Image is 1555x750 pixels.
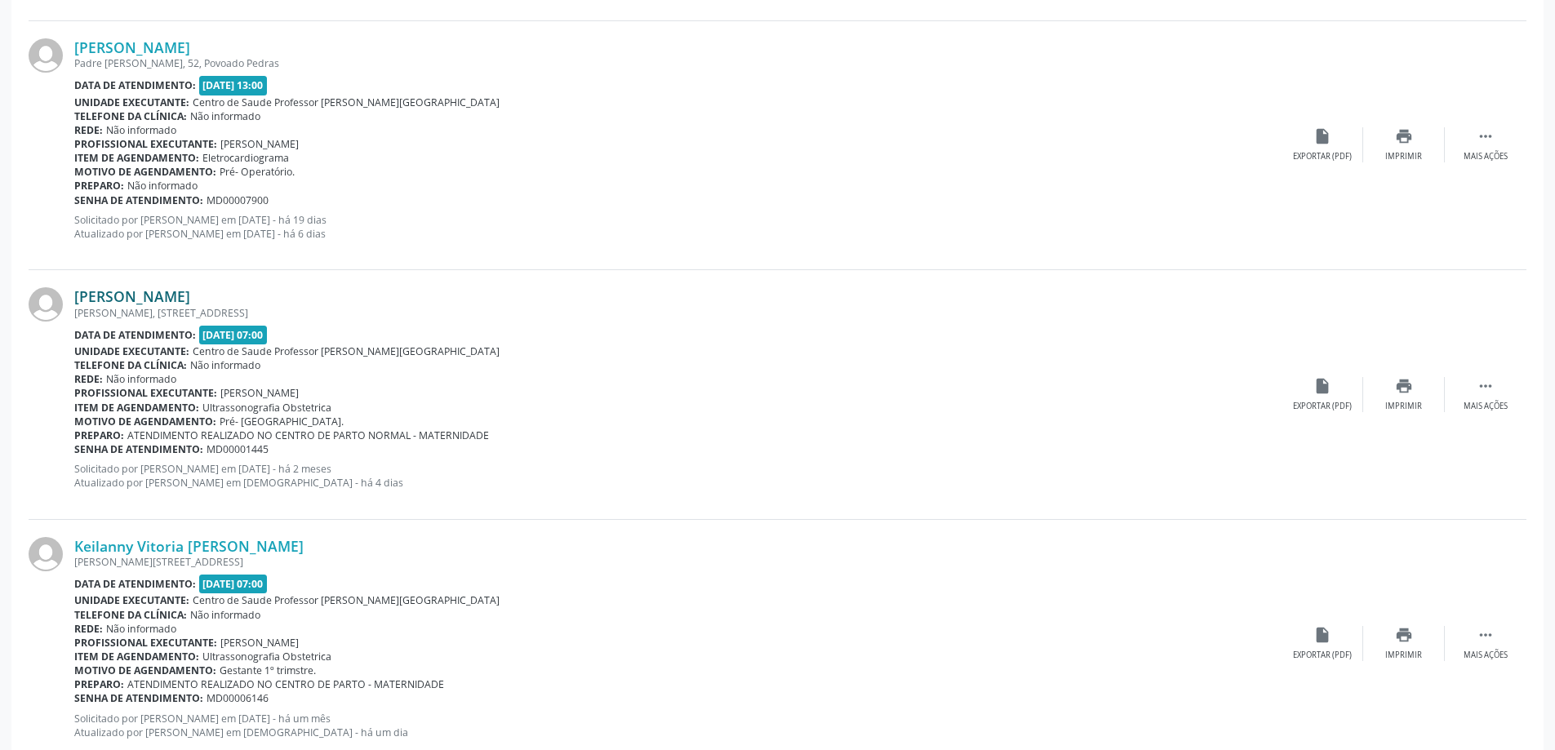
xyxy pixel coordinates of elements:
[127,677,444,691] span: ATENDIMENTO REALIZADO NO CENTRO DE PARTO - MATERNIDADE
[207,442,269,456] span: MD00001445
[74,306,1282,320] div: [PERSON_NAME], [STREET_ADDRESS]
[29,287,63,322] img: img
[74,636,217,650] b: Profissional executante:
[74,38,190,56] a: [PERSON_NAME]
[190,608,260,622] span: Não informado
[199,575,268,593] span: [DATE] 07:00
[1395,377,1413,395] i: print
[1464,650,1508,661] div: Mais ações
[1385,650,1422,661] div: Imprimir
[1293,151,1352,162] div: Exportar (PDF)
[199,76,268,95] span: [DATE] 13:00
[74,344,189,358] b: Unidade executante:
[74,109,187,123] b: Telefone da clínica:
[207,691,269,705] span: MD00006146
[1395,127,1413,145] i: print
[193,95,500,109] span: Centro de Saude Professor [PERSON_NAME][GEOGRAPHIC_DATA]
[74,179,124,193] b: Preparo:
[74,213,1282,241] p: Solicitado por [PERSON_NAME] em [DATE] - há 19 dias Atualizado por [PERSON_NAME] em [DATE] - há 6...
[74,372,103,386] b: Rede:
[1293,401,1352,412] div: Exportar (PDF)
[193,593,500,607] span: Centro de Saude Professor [PERSON_NAME][GEOGRAPHIC_DATA]
[1313,127,1331,145] i: insert_drive_file
[74,78,196,92] b: Data de atendimento:
[202,650,331,663] span: Ultrassonografia Obstetrica
[1477,127,1495,145] i: 
[190,358,260,372] span: Não informado
[74,358,187,372] b: Telefone da clínica:
[74,663,216,677] b: Motivo de agendamento:
[1293,650,1352,661] div: Exportar (PDF)
[74,442,203,456] b: Senha de atendimento:
[74,137,217,151] b: Profissional executante:
[127,179,198,193] span: Não informado
[190,109,260,123] span: Não informado
[29,537,63,571] img: img
[74,165,216,179] b: Motivo de agendamento:
[199,326,268,344] span: [DATE] 07:00
[74,577,196,591] b: Data de atendimento:
[127,428,489,442] span: ATENDIMENTO REALIZADO NO CENTRO DE PARTO NORMAL - MATERNIDADE
[74,622,103,636] b: Rede:
[1477,626,1495,644] i: 
[220,386,299,400] span: [PERSON_NAME]
[1477,377,1495,395] i: 
[74,56,1282,70] div: Padre [PERSON_NAME], 52, Povoado Pedras
[74,537,304,555] a: Keilanny Vitoria [PERSON_NAME]
[74,712,1282,739] p: Solicitado por [PERSON_NAME] em [DATE] - há um mês Atualizado por [PERSON_NAME] em [DEMOGRAPHIC_D...
[29,38,63,73] img: img
[202,401,331,415] span: Ultrassonografia Obstetrica
[193,344,500,358] span: Centro de Saude Professor [PERSON_NAME][GEOGRAPHIC_DATA]
[74,415,216,428] b: Motivo de agendamento:
[106,622,176,636] span: Não informado
[74,462,1282,490] p: Solicitado por [PERSON_NAME] em [DATE] - há 2 meses Atualizado por [PERSON_NAME] em [DEMOGRAPHIC_...
[1313,626,1331,644] i: insert_drive_file
[74,95,189,109] b: Unidade executante:
[74,428,124,442] b: Preparo:
[1464,401,1508,412] div: Mais ações
[74,328,196,342] b: Data de atendimento:
[74,593,189,607] b: Unidade executante:
[207,193,269,207] span: MD00007900
[74,555,1282,569] div: [PERSON_NAME][STREET_ADDRESS]
[220,636,299,650] span: [PERSON_NAME]
[106,372,176,386] span: Não informado
[220,415,344,428] span: Pré- [GEOGRAPHIC_DATA].
[74,151,199,165] b: Item de agendamento:
[74,193,203,207] b: Senha de atendimento:
[106,123,176,137] span: Não informado
[74,386,217,400] b: Profissional executante:
[74,401,199,415] b: Item de agendamento:
[1395,626,1413,644] i: print
[220,663,316,677] span: Gestante 1º trimstre.
[202,151,289,165] span: Eletrocardiograma
[74,287,190,305] a: [PERSON_NAME]
[1313,377,1331,395] i: insert_drive_file
[220,137,299,151] span: [PERSON_NAME]
[74,650,199,663] b: Item de agendamento:
[220,165,295,179] span: Pré- Operatório.
[74,608,187,622] b: Telefone da clínica:
[1385,401,1422,412] div: Imprimir
[74,123,103,137] b: Rede:
[74,677,124,691] b: Preparo:
[74,691,203,705] b: Senha de atendimento:
[1385,151,1422,162] div: Imprimir
[1464,151,1508,162] div: Mais ações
